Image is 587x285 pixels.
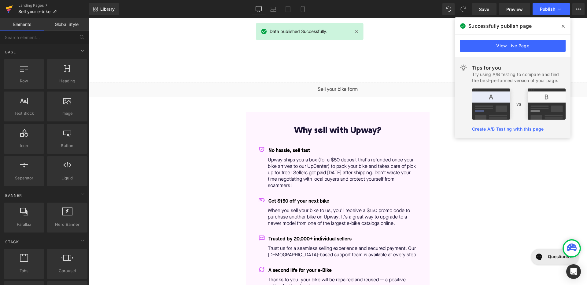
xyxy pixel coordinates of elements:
[572,3,585,15] button: More
[6,142,42,149] span: Icon
[5,239,20,245] span: Stack
[468,22,532,30] span: Successfully publish page
[170,108,329,118] h2: Why sell with Upway?
[266,3,281,15] a: Laptop
[18,3,89,8] a: Landing Pages
[44,18,89,31] a: Global Style
[49,221,86,228] span: Hero Banner
[472,71,566,84] div: Try using A/B testing to compare and find the best-performed version of your page.
[251,3,266,15] a: Desktop
[180,218,263,223] span: Trusted by 20,000+ individual sellers
[472,126,544,132] a: Create A/B Testing with this page
[6,110,42,117] span: Text Block
[180,250,243,255] span: A second life for your e-Bike
[6,175,42,181] span: Separator
[180,181,241,186] span: Get $150 off your next bike
[179,189,329,209] p: When you sell your bike to us, you'll receive a $150 promo code to purchase another bike on Upway...
[457,3,469,15] button: Redo
[179,227,329,240] p: Trust us for a seamless selling experience and secured payment. Our [DEMOGRAPHIC_DATA]-based supp...
[6,78,42,84] span: Row
[180,130,222,135] span: No hassle, sell fast
[49,142,86,149] span: Button
[49,110,86,117] span: Image
[506,6,523,13] span: Preview
[49,175,86,181] span: Liquid
[479,6,489,13] span: Save
[499,3,530,15] a: Preview
[179,139,329,171] p: Upway ships you a box (for a $50 deposit that’s refunded once your bike arrives to our UpCenter) ...
[472,64,566,71] div: Tips for you
[100,6,115,12] span: Library
[5,193,23,198] span: Banner
[442,3,455,15] button: Undo
[460,40,566,52] a: View Live Page
[472,88,566,120] img: tip.png
[18,9,50,14] span: Sell your e-bike
[295,3,310,15] a: Mobile
[49,268,86,274] span: Carousel
[6,268,42,274] span: Tabs
[270,28,327,35] span: Data published Successfully.
[566,264,581,279] div: Open Intercom Messenger
[89,3,119,15] a: New Library
[5,49,17,55] span: Base
[540,7,555,12] span: Publish
[440,228,493,248] iframe: Gorgias live chat messenger
[533,3,570,15] button: Publish
[6,221,42,228] span: Parallax
[460,64,467,71] img: light.svg
[179,259,329,272] p: Thanks to you, your bike will be repaired and reused — a positive action for the planet.
[281,3,295,15] a: Tablet
[49,78,86,84] span: Heading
